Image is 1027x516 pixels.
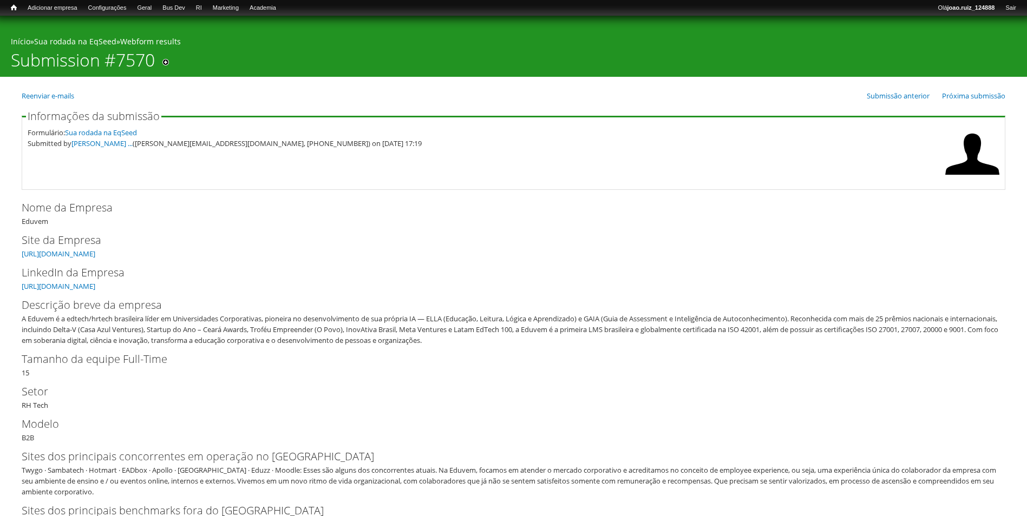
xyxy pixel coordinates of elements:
[34,36,116,47] a: Sua rodada na EqSeed
[22,249,95,259] a: [URL][DOMAIN_NAME]
[157,3,191,14] a: Bus Dev
[22,416,1005,443] div: B2B
[28,138,940,149] div: Submitted by ([PERSON_NAME][EMAIL_ADDRESS][DOMAIN_NAME], [PHONE_NUMBER]) on [DATE] 17:19
[83,3,132,14] a: Configurações
[22,351,987,367] label: Tamanho da equipe Full-Time
[22,448,987,465] label: Sites dos principais concorrentes em operação no [GEOGRAPHIC_DATA]
[22,351,1005,378] div: 15
[71,138,133,148] a: [PERSON_NAME] ...
[65,128,137,137] a: Sua rodada na EqSeed
[22,383,987,400] label: Setor
[22,91,74,101] a: Reenviar e-mails
[28,127,940,138] div: Formulário:
[22,416,987,432] label: Modelo
[945,174,999,183] a: Ver perfil do usuário.
[22,200,1005,227] div: Eduvem
[22,313,998,346] div: A Eduvem é a edtech/hrtech brasileira líder em Universidades Corporativas, pioneira no desenvolvi...
[22,297,987,313] label: Descrição breve da empresa
[22,232,987,248] label: Site da Empresa
[22,281,95,291] a: [URL][DOMAIN_NAME]
[932,3,1000,14] a: Olájoao.ruiz_124888
[22,465,998,497] div: Twygo · Sambatech · Hotmart · EADbox · Apollo · [GEOGRAPHIC_DATA] · Eduzz · Moodle: Esses são alg...
[22,200,987,216] label: Nome da Empresa
[945,127,999,181] img: Foto de Vladimir Nunan Ribeiro Soares
[1000,3,1022,14] a: Sair
[22,3,83,14] a: Adicionar empresa
[26,111,161,122] legend: Informações da submissão
[244,3,282,14] a: Academia
[22,264,987,281] label: LinkedIn da Empresa
[120,36,181,47] a: Webform results
[11,36,1016,50] div: » »
[5,3,22,13] a: Início
[11,4,17,11] span: Início
[942,91,1005,101] a: Próxima submissão
[867,91,930,101] a: Submissão anterior
[22,383,1005,411] div: RH Tech
[132,3,157,14] a: Geral
[11,50,155,77] h1: Submission #7570
[191,3,207,14] a: RI
[947,4,995,11] strong: joao.ruiz_124888
[11,36,30,47] a: Início
[207,3,244,14] a: Marketing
